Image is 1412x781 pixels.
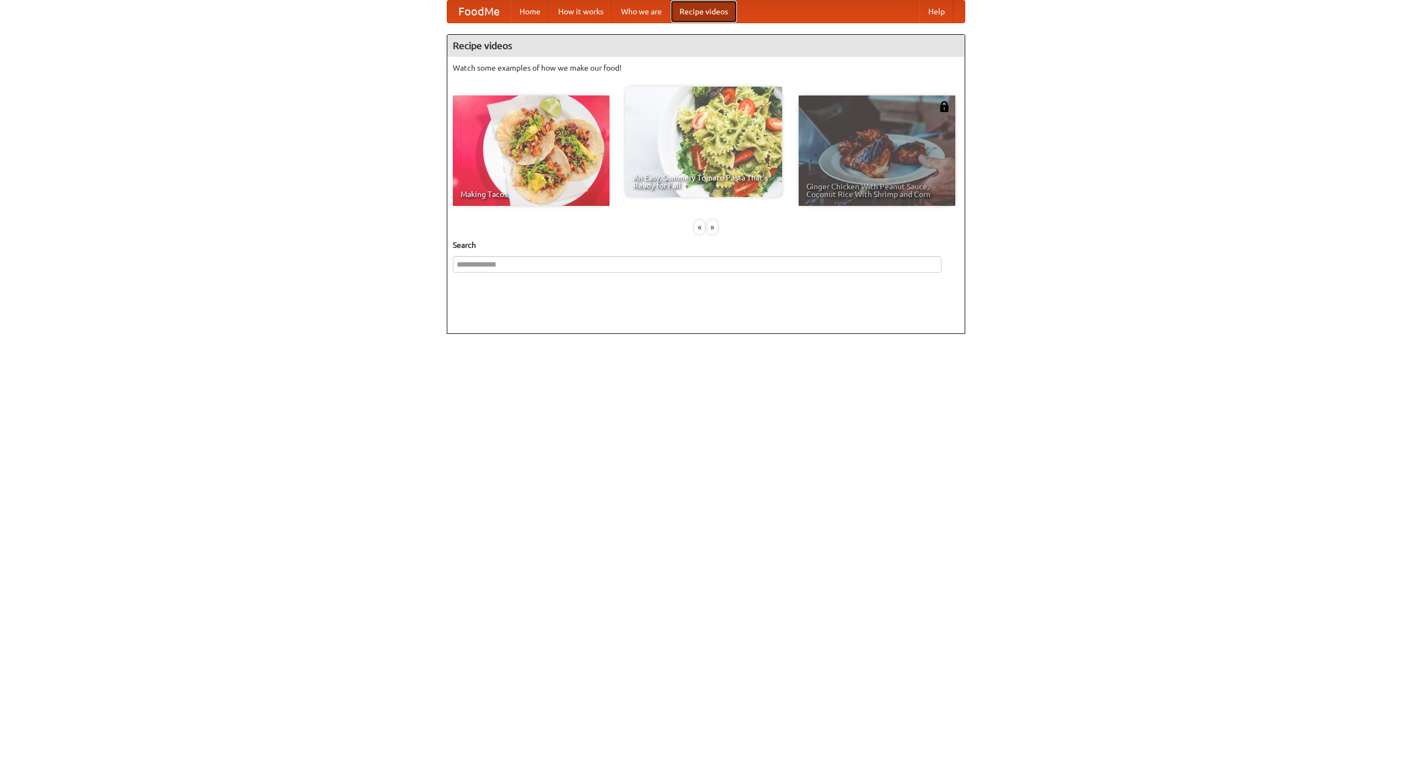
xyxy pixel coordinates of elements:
a: An Easy, Summery Tomato Pasta That's Ready for Fall [625,87,782,197]
a: Home [511,1,549,23]
img: 483408.png [939,101,950,112]
a: Recipe videos [671,1,737,23]
a: Who we are [612,1,671,23]
a: How it works [549,1,612,23]
div: » [708,220,718,234]
h5: Search [453,240,959,251]
h4: Recipe videos [447,35,965,57]
p: Watch some examples of how we make our food! [453,62,959,73]
span: An Easy, Summery Tomato Pasta That's Ready for Fall [633,174,774,189]
div: « [694,220,704,234]
a: Making Tacos [453,95,609,206]
a: Help [919,1,954,23]
a: FoodMe [447,1,511,23]
span: Making Tacos [461,190,602,198]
